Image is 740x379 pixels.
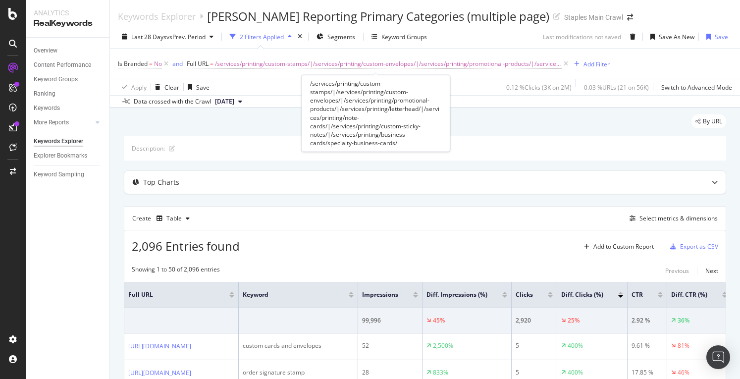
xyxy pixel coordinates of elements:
div: Table [166,216,182,221]
button: Switch to Advanced Mode [657,79,732,95]
div: Select metrics & dimensions [639,214,718,222]
a: Overview [34,46,103,56]
div: Explorer Bookmarks [34,151,87,161]
a: [URL][DOMAIN_NAME] [128,368,191,378]
div: Keywords [34,103,60,113]
div: 2,920 [516,316,553,325]
div: 52 [362,341,418,350]
span: /services/printing/custom-stamps/|/services/printing/custom-envelopes/|/services/printing/promoti... [215,57,562,71]
div: 2,500% [433,341,453,350]
span: Diff. CTR (%) [671,290,707,299]
a: Keywords Explorer [34,136,103,147]
div: Analytics [34,8,102,18]
div: Keyword Groups [381,33,427,41]
div: arrow-right-arrow-left [627,14,633,21]
div: 9.61 % [632,341,663,350]
button: Save [702,29,728,45]
button: Last 28 DaysvsPrev. Period [118,29,217,45]
span: = [149,59,153,68]
div: times [296,32,304,42]
a: [URL][DOMAIN_NAME] [128,341,191,351]
div: custom cards and envelopes [243,341,354,350]
button: Select metrics & dimensions [626,213,718,224]
span: 2025 Sep. 12th [215,97,234,106]
button: Segments [313,29,359,45]
div: Keywords Explorer [34,136,83,147]
button: Add to Custom Report [580,239,654,255]
div: legacy label [691,114,726,128]
div: Save [196,83,210,92]
button: Table [153,211,194,226]
span: Clicks [516,290,533,299]
div: Last modifications not saved [543,33,621,41]
div: Apply [131,83,147,92]
div: 28 [362,368,418,377]
div: 2.92 % [632,316,663,325]
div: order signature stamp [243,368,354,377]
div: RealKeywords [34,18,102,29]
button: Save [184,79,210,95]
button: Add Filter [570,58,610,70]
div: 25% [568,316,580,325]
div: Keyword Groups [34,74,78,85]
div: Switch to Advanced Mode [661,83,732,92]
span: Segments [327,33,355,41]
span: Impressions [362,290,398,299]
div: /services/printing/custom-stamps/|/services/printing/custom-envelopes/|/services/printing/promoti... [302,75,450,152]
span: CTR [632,290,643,299]
div: Top Charts [143,177,179,187]
button: Clear [151,79,179,95]
div: Create [132,211,194,226]
div: Overview [34,46,57,56]
div: Open Intercom Messenger [706,345,730,369]
span: By URL [703,118,722,124]
div: 46% [678,368,689,377]
div: Add to Custom Report [593,244,654,250]
div: Ranking [34,89,55,99]
div: Save As New [659,33,694,41]
span: Diff. Impressions (%) [426,290,487,299]
span: Diff. Clicks (%) [561,290,603,299]
div: 2 Filters Applied [240,33,284,41]
span: vs Prev. Period [166,33,206,41]
div: 17.85 % [632,368,663,377]
div: 99,996 [362,316,418,325]
div: 5 [516,341,553,350]
button: Export as CSV [666,239,718,255]
button: and [172,59,183,68]
a: Keyword Groups [34,74,103,85]
span: = [210,59,213,68]
div: 400% [568,368,583,377]
span: 2,096 Entries found [132,238,240,254]
div: Clear [164,83,179,92]
div: 0.12 % Clicks ( 3K on 2M ) [506,83,572,92]
span: Full URL [128,290,214,299]
button: Keyword Groups [368,29,431,45]
div: More Reports [34,117,69,128]
div: Next [705,267,718,275]
a: Keywords [34,103,103,113]
button: Previous [665,265,689,277]
button: Save As New [646,29,694,45]
button: Next [705,265,718,277]
span: Last 28 Days [131,33,166,41]
div: Save [715,33,728,41]
div: 81% [678,341,689,350]
a: Keywords Explorer [118,11,196,22]
div: 45% [433,316,445,325]
div: [PERSON_NAME] Reporting Primary Categories (multiple page) [207,8,549,25]
div: 36% [678,316,689,325]
div: Previous [665,267,689,275]
div: Staples Main Crawl [564,12,623,22]
div: 5 [516,368,553,377]
a: Explorer Bookmarks [34,151,103,161]
div: Content Performance [34,60,91,70]
div: 0.03 % URLs ( 21 on 56K ) [584,83,649,92]
div: Keyword Sampling [34,169,84,180]
div: Showing 1 to 50 of 2,096 entries [132,265,220,277]
div: Description: [132,144,165,153]
div: Export as CSV [680,242,718,251]
div: Add Filter [583,60,610,68]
